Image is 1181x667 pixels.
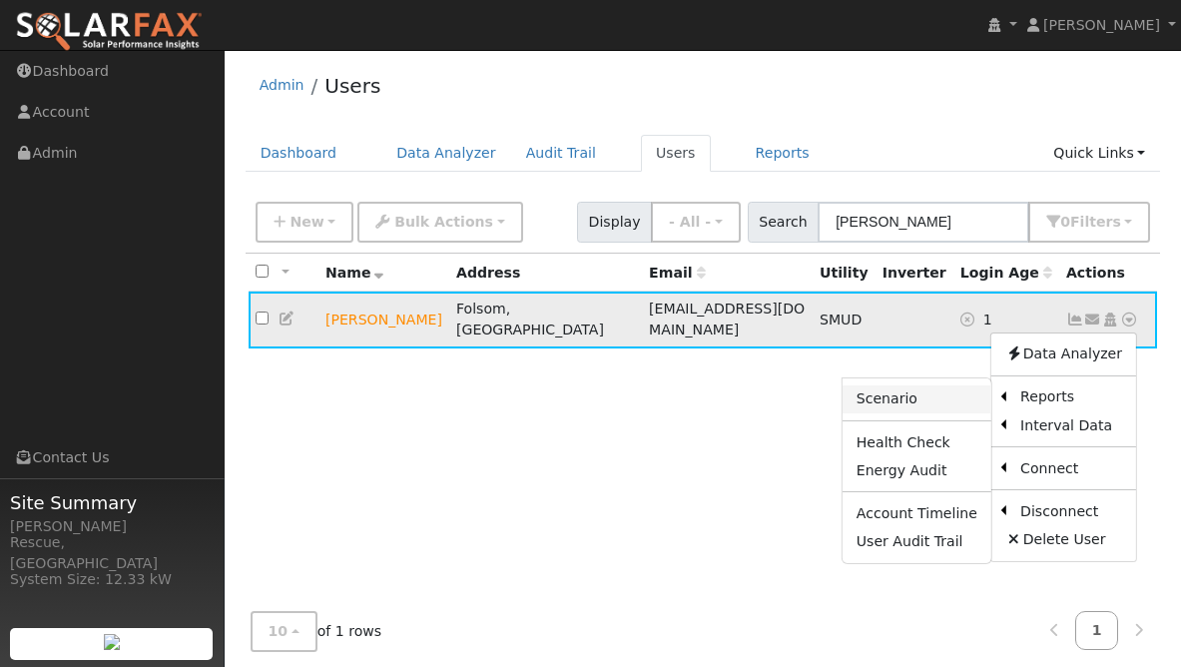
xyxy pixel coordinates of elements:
[1066,312,1084,328] a: Show Graph
[269,623,289,639] span: 10
[381,135,511,172] a: Data Analyzer
[748,202,819,243] span: Search
[1006,454,1136,482] a: Connect
[325,265,384,281] span: Name
[741,135,825,172] a: Reports
[256,202,354,243] button: New
[641,135,711,172] a: Users
[1038,135,1160,172] a: Quick Links
[1028,202,1150,243] button: 0Filters
[10,516,214,537] div: [PERSON_NAME]
[1075,611,1119,650] a: 1
[649,265,705,281] span: Email
[843,528,991,556] a: User Audit Trail
[1066,263,1150,284] div: Actions
[10,569,214,590] div: System Size: 12.33 kW
[991,340,1136,368] a: Data Analyzer
[251,611,382,652] span: of 1 rows
[1120,310,1138,331] a: Other actions
[357,202,522,243] button: Bulk Actions
[10,532,214,574] div: Rescue, [GEOGRAPHIC_DATA]
[843,428,991,456] a: Health Check Report
[960,265,1052,281] span: Days since last login
[394,214,493,230] span: Bulk Actions
[456,263,635,284] div: Address
[820,263,869,284] div: Utility
[449,292,642,348] td: Folsom, [GEOGRAPHIC_DATA]
[820,312,862,328] span: SMUD
[818,202,1029,243] input: Search
[15,11,203,53] img: SolarFax
[883,263,946,284] div: Inverter
[649,301,805,337] span: [EMAIL_ADDRESS][DOMAIN_NAME]
[324,74,380,98] a: Users
[651,202,741,243] button: - All -
[991,526,1136,554] a: Delete User
[246,135,352,172] a: Dashboard
[260,77,304,93] a: Admin
[1006,411,1136,439] a: Interval Data
[290,214,323,230] span: New
[1084,310,1102,331] a: ddolcini@yahoo.com
[577,202,652,243] span: Display
[1043,17,1160,33] span: [PERSON_NAME]
[1101,312,1119,328] a: Login As
[251,611,317,652] button: 10
[279,311,296,327] a: Edit User
[843,456,991,484] a: Energy Audit Report
[10,489,214,516] span: Site Summary
[1006,497,1136,525] a: Disconnect
[1006,383,1136,411] a: Reports
[983,312,992,328] span: 08/18/2025 7:37:45 PM
[960,312,983,328] a: No login access
[1070,214,1121,230] span: Filter
[511,135,611,172] a: Audit Trail
[1112,214,1120,230] span: s
[104,634,120,650] img: retrieve
[318,292,449,348] td: Lead
[843,499,991,527] a: Account Timeline Report
[843,385,991,413] a: Scenario Report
